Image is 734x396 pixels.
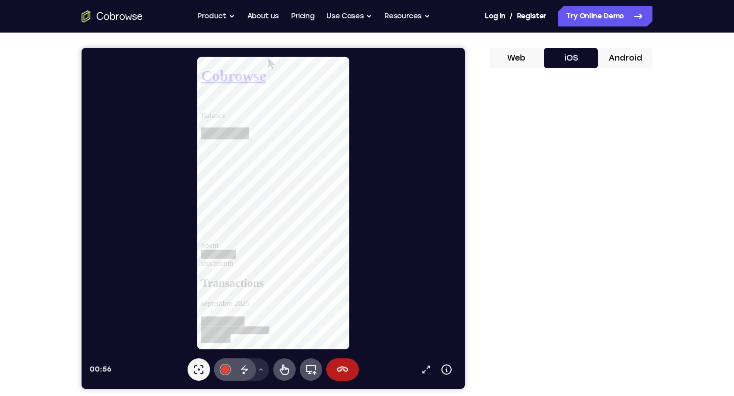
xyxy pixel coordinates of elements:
button: Resources [384,6,430,26]
a: Register [517,6,546,26]
button: Commande à distance [192,310,214,333]
button: Encre d’effacement [152,310,174,333]
button: Web [489,48,544,68]
button: Appareil complet [218,310,241,333]
a: Go to the home page [82,10,143,22]
button: Informations sur l’appareil [355,312,375,332]
a: Try Online Demo [558,6,652,26]
a: Pricing [291,6,314,26]
button: Use Cases [326,6,372,26]
button: Annotations couleur [133,310,155,333]
button: Product [197,6,235,26]
button: Android [598,48,652,68]
button: Pointeur laser [106,310,128,333]
a: Log In [485,6,505,26]
button: iOS [544,48,598,68]
button: Fin de la session [245,310,277,333]
a: Popout [334,312,355,332]
iframe: Agent [82,48,465,389]
span: / [510,10,513,22]
button: Menu d’outils de dessin [171,310,188,333]
a: About us [247,6,279,26]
